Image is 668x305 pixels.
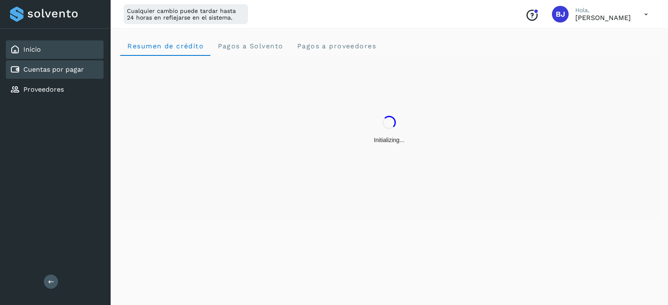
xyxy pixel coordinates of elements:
span: Pagos a Solvento [217,42,283,50]
p: Hola, [575,7,631,14]
a: Cuentas por pagar [23,65,84,73]
div: Inicio [6,40,104,59]
div: Cuentas por pagar [6,60,104,79]
a: Inicio [23,45,41,53]
p: Brayant Javier Rocha Martinez [575,14,631,22]
span: Pagos a proveedores [296,42,376,50]
div: Cualquier cambio puede tardar hasta 24 horas en reflejarse en el sistema. [124,4,248,24]
span: Resumen de crédito [127,42,204,50]
div: Proveedores [6,80,104,99]
a: Proveedores [23,85,64,93]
